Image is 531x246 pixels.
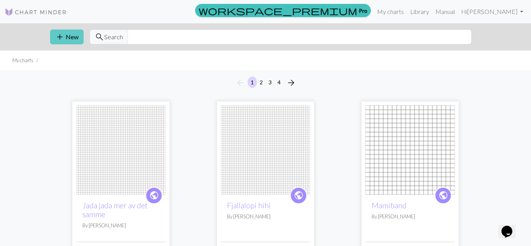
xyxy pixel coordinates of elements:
nav: Page navigation [232,77,299,89]
button: 1 [248,77,257,88]
a: Manual [432,4,458,19]
a: public [145,187,162,204]
span: add [55,31,65,42]
a: Jada jada mer av det samme [76,145,166,153]
i: public [149,188,159,203]
button: 4 [274,77,284,88]
img: Logo [5,7,67,17]
p: By [PERSON_NAME] [82,222,159,229]
a: My charts [374,4,407,19]
iframe: chat widget [498,215,523,238]
button: New [50,30,84,44]
i: public [294,188,304,203]
button: 2 [257,77,266,88]
a: Mamiband [372,201,407,210]
a: public [290,187,307,204]
a: Fjallalopi hihi [221,145,310,153]
a: Jada jada mer av det samme [82,201,148,219]
li: My charts [12,57,33,64]
span: search [95,31,104,42]
span: public [294,189,304,201]
img: Mamiband [365,105,455,195]
a: public [435,187,452,204]
button: 3 [265,77,275,88]
a: Fjallalopi hihi [227,201,271,210]
span: public [149,189,159,201]
p: By [PERSON_NAME] [227,213,304,220]
p: By [PERSON_NAME] [372,213,449,220]
a: Library [407,4,432,19]
span: public [438,189,448,201]
a: Hi[PERSON_NAME] [458,4,526,19]
span: arrow_forward [286,77,296,88]
a: Mamiband [365,145,455,153]
button: Next [283,77,299,89]
i: Next [286,78,296,87]
span: workspace_premium [199,5,357,16]
img: Fjallalopi hihi [221,105,310,195]
span: Search [104,32,123,42]
img: Jada jada mer av det samme [76,105,166,195]
i: public [438,188,448,203]
a: Pro [195,4,371,17]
